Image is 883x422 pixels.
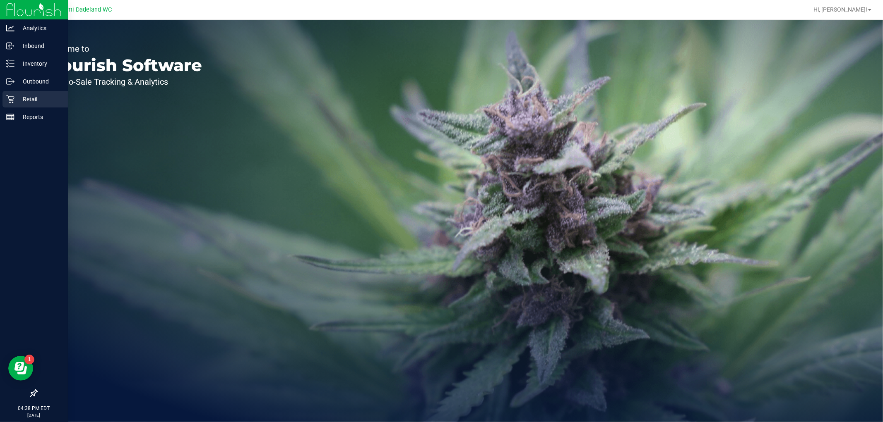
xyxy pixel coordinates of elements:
[6,60,14,68] inline-svg: Inventory
[14,94,64,104] p: Retail
[14,76,64,86] p: Outbound
[14,112,64,122] p: Reports
[8,356,33,381] iframe: Resource center
[6,24,14,32] inline-svg: Analytics
[45,57,202,74] p: Flourish Software
[6,77,14,86] inline-svg: Outbound
[45,45,202,53] p: Welcome to
[14,41,64,51] p: Inbound
[813,6,867,13] span: Hi, [PERSON_NAME]!
[14,59,64,69] p: Inventory
[24,355,34,365] iframe: Resource center unread badge
[4,412,64,418] p: [DATE]
[45,78,202,86] p: Seed-to-Sale Tracking & Analytics
[57,6,112,13] span: Miami Dadeland WC
[4,405,64,412] p: 04:38 PM EDT
[6,95,14,103] inline-svg: Retail
[6,113,14,121] inline-svg: Reports
[14,23,64,33] p: Analytics
[6,42,14,50] inline-svg: Inbound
